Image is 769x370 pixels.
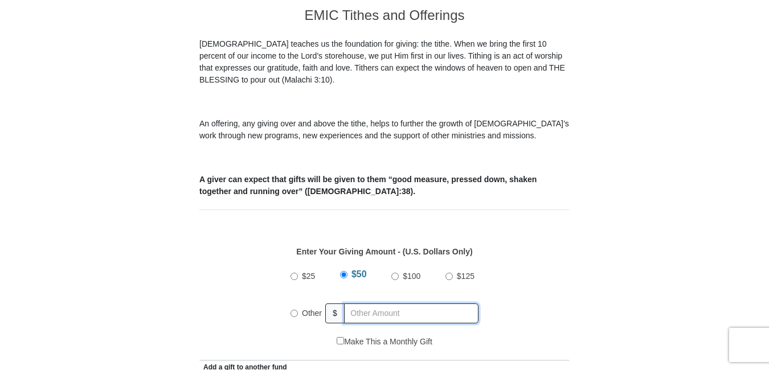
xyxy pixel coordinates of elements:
p: An offering, any giving over and above the tithe, helps to further the growth of [DEMOGRAPHIC_DAT... [199,118,570,142]
span: $125 [457,272,475,281]
span: Other [302,309,322,318]
span: $ [325,303,345,323]
input: Other Amount [344,303,478,323]
span: $25 [302,272,315,281]
span: $50 [351,269,367,279]
p: [DEMOGRAPHIC_DATA] teaches us the foundation for giving: the tithe. When we bring the first 10 pe... [199,38,570,86]
strong: Enter Your Giving Amount - (U.S. Dollars Only) [296,247,472,256]
label: Make This a Monthly Gift [337,336,432,348]
input: Make This a Monthly Gift [337,337,344,344]
span: $100 [403,272,420,281]
b: A giver can expect that gifts will be given to them “good measure, pressed down, shaken together ... [199,175,537,196]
